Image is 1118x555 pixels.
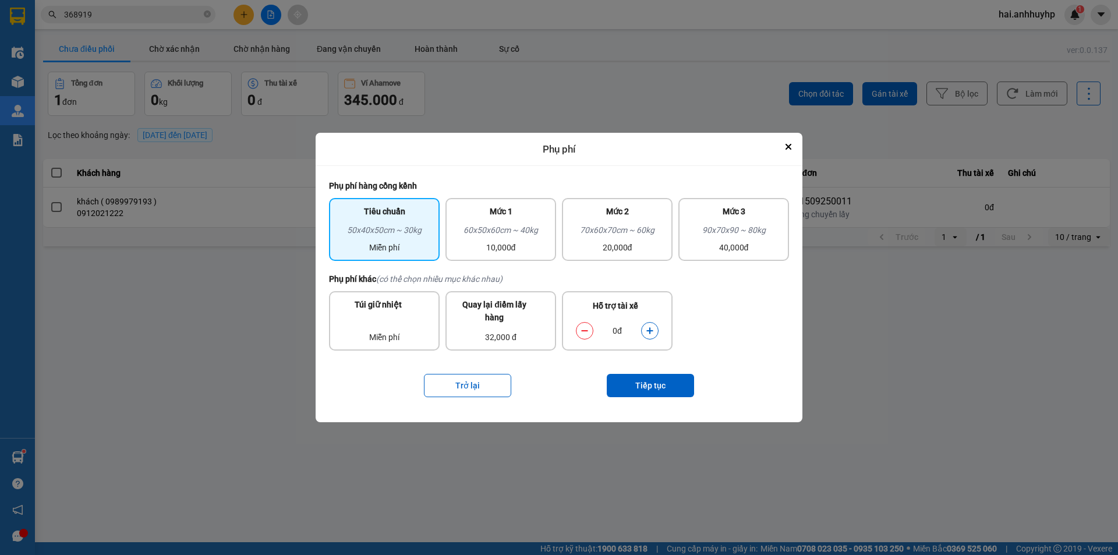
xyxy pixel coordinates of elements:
div: Phụ phí hàng cồng kềnh [329,179,789,192]
div: 50x40x50cm ~ 30kg [336,224,433,241]
div: Mức 3 [685,205,782,224]
div: Miễn phí [336,241,433,254]
div: Mức 1 [452,205,549,224]
div: Quay lại điểm lấy hàng [452,298,536,330]
div: 90x70x90 ~ 80kg [685,224,782,241]
div: Túi giữ nhiệt [336,298,420,317]
div: 10,000đ [452,241,549,254]
button: Close [781,140,795,154]
div: Phụ phí [316,133,802,167]
button: Trở lại [424,374,511,397]
div: 0đ [593,324,641,337]
div: 70x60x70cm ~ 60kg [569,224,666,241]
div: 20,000đ [569,241,666,254]
img: logo [5,46,65,105]
div: 40,000đ [685,241,782,254]
div: dialog [316,133,802,423]
div: Tiêu chuẩn [336,205,433,224]
button: Tiếp tục [607,374,694,397]
span: Chuyển phát nhanh: [GEOGRAPHIC_DATA] - [GEOGRAPHIC_DATA] [66,50,167,91]
div: Mức 2 [569,205,666,224]
span: (có thể chọn nhiều mục khác nhau) [376,274,503,284]
strong: CHUYỂN PHÁT NHANH VIP ANH HUY [72,9,160,47]
div: Hỗ trợ tài xế [570,299,664,319]
div: 60x50x60cm ~ 40kg [452,224,549,241]
div: Phụ phí khác [329,273,789,285]
div: 32,000 đ [452,331,549,344]
div: Miễn phí [336,331,433,344]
